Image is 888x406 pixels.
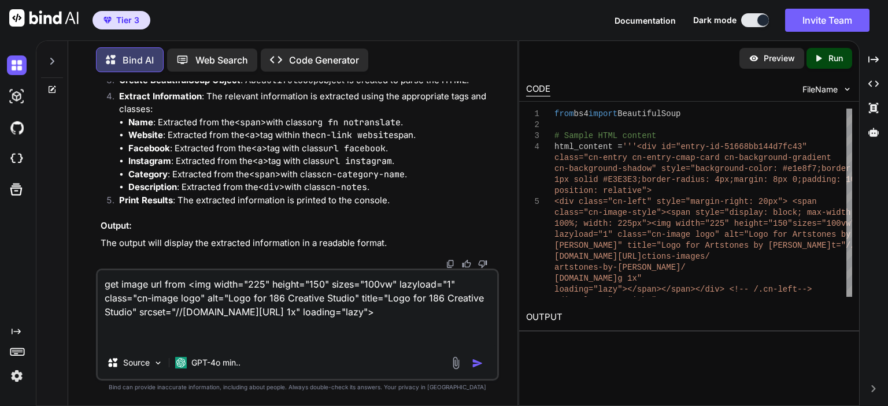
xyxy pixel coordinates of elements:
code: cn-category-name [321,169,405,180]
p: Bind can provide inaccurate information, including about people. Always double-check its answers.... [96,383,499,392]
span: class="cn-image-style"><span style="display: block [554,208,797,217]
span: ; max-width: [797,208,856,217]
span: radient [797,153,831,162]
textarea: get image url from <img width="225" height="150" sizes="100vw" lazyload="1" class="cn-image logo"... [98,270,497,347]
strong: Description [128,181,177,192]
h3: Output: [101,219,497,233]
img: Bind AI [9,9,79,27]
img: copy [446,259,455,269]
span: FileName [802,84,838,95]
strong: Name [128,117,153,128]
button: Invite Team [785,9,869,32]
span: from [554,109,574,118]
li: : Extracted from the with class . [128,116,497,129]
span: loading="lazy"></span></span></div> <!-- /.cn-left [554,285,797,294]
span: sizes="100vw" [793,219,856,228]
img: darkChat [7,55,27,75]
button: premiumTier 3 [92,11,150,29]
p: GPT-4o min.. [191,357,240,368]
li: : Extracted from the tag with class . [128,142,497,155]
span: e8f7;border: [797,164,856,173]
img: premium [103,17,112,24]
span: bs4 [574,109,589,118]
code: BeautifulSoup [251,75,319,86]
img: icon [472,357,483,369]
strong: Extract Information [119,91,202,102]
span: cn-background-shadow" style="background-color: #e1 [554,164,797,173]
img: preview [749,53,759,64]
strong: Website [128,129,163,140]
span: [DOMAIN_NAME][URL] [554,252,642,261]
code: cn-link website [316,129,394,141]
p: Source [123,357,150,368]
img: attachment [449,356,462,370]
button: Documentation [615,14,676,27]
div: 4 [526,141,539,152]
code: <a> [253,155,268,167]
span: html_content = [554,142,623,151]
img: like [462,259,471,269]
li: : Extracted from the tag with class . [128,155,497,168]
p: Web Search [195,53,248,67]
li: : Extracted from the with class . [128,168,497,181]
code: url instagram [324,155,392,167]
li: : Extracted from the tag within the span. [128,129,497,142]
span: Tier 3 [116,14,139,26]
div: 2 [526,120,539,131]
strong: Print Results [119,195,173,206]
span: <div class="cn-right"> [554,296,661,305]
code: org fn notranslate [307,117,401,128]
div: CODE [526,83,550,96]
code: <div> [258,181,284,193]
img: settings [7,366,27,386]
li: : The extracted information is printed to the console. [110,194,497,210]
img: dislike [478,259,487,269]
div: 1 [526,109,539,120]
span: span [797,197,817,206]
code: cn-notes [325,181,367,193]
span: Dark mode [693,14,737,26]
img: chevron down [842,84,852,94]
span: BeautifulSoup [617,109,680,118]
span: ;padding: 10px; [797,175,870,184]
span: 100%; width: 225px"><img width="225" height="150" [554,219,793,228]
span: # Sample HTML content [554,131,656,140]
img: githubDark [7,118,27,137]
li: : The relevant information is extracted using the appropriate tags and classes: [110,90,497,194]
span: --> [797,285,812,294]
span: [PERSON_NAME]" title="Logo for Artstones by [PERSON_NAME] [554,241,831,250]
span: artstones-by-[PERSON_NAME]/ [554,263,686,272]
li: : A object is created to parse the HTML. [110,74,497,90]
p: Code Generator [289,53,359,67]
strong: Create BeautifulSoup Object [119,75,240,85]
p: Run [828,53,843,64]
code: url facebook [323,143,386,154]
span: g 1x" [617,274,642,283]
span: lazyload="1" class="cn-image logo" alt="Logo for A [554,230,797,239]
div: 3 [526,131,539,141]
span: ctions-images/ [642,252,710,261]
span: import [589,109,617,118]
span: '''<div id="entry-id-51668bb144d7fc43" [623,142,807,151]
p: Preview [764,53,795,64]
code: <span> [249,169,280,180]
p: Bind AI [123,53,154,67]
img: GPT-4o mini [175,357,187,368]
img: Pick Models [153,358,163,368]
span: class="cn-entry cn-entry-cmap-card cn-background-g [554,153,797,162]
strong: Category [128,169,168,180]
strong: Facebook [128,143,170,154]
li: : Extracted from the with class . [128,181,497,194]
div: 6 [526,295,539,306]
img: darkAi-studio [7,87,27,106]
p: The output will display the extracted information in a readable format. [101,237,497,250]
span: rtstones by [797,230,850,239]
h2: OUTPUT [519,304,859,331]
span: 1px solid #E3E3E3;border-radius: 4px;margin: 8px 0 [554,175,797,184]
code: <a> [245,129,260,141]
code: <span> [235,117,266,128]
span: position: relative"> [554,186,652,195]
span: <div class="cn-left" style="margin-right: 20px"> < [554,197,797,206]
img: cloudideIcon [7,149,27,169]
div: 5 [526,196,539,207]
